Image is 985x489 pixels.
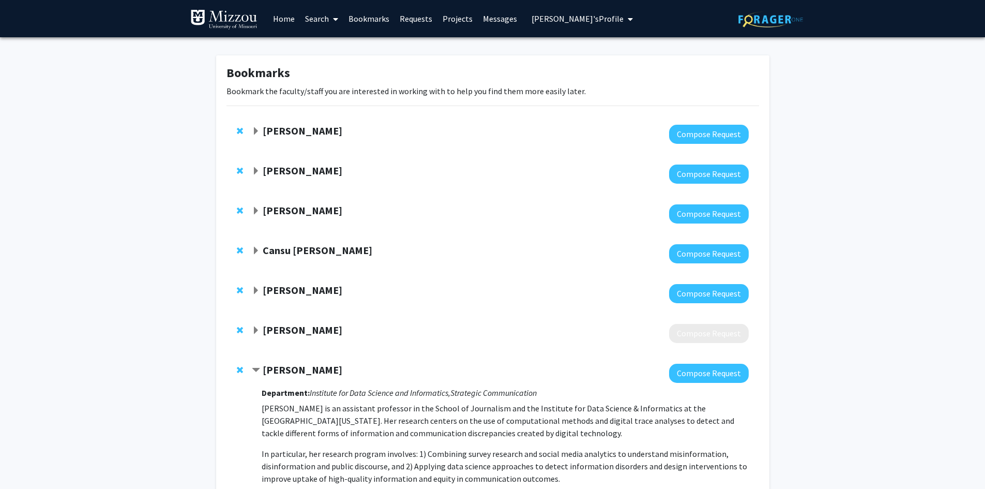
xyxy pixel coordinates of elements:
[669,364,749,383] button: Compose Request to Chau Tong
[190,9,257,30] img: University of Missouri Logo
[310,388,450,398] i: Institute for Data Science and Informatics,
[669,204,749,224] button: Compose Request to Allison Anbari
[8,442,44,481] iframe: Chat
[252,366,260,375] span: Contract Chau Tong Bookmark
[262,402,748,439] p: [PERSON_NAME] is an assistant professor in the School of Journalism and the Institute for Data Sc...
[262,388,310,398] strong: Department:
[252,207,260,215] span: Expand Allison Anbari Bookmark
[268,1,300,37] a: Home
[252,167,260,175] span: Expand Allison Pease Bookmark
[237,326,243,334] span: Remove Amber Smith from bookmarks
[669,284,749,303] button: Compose Request to Sarah Humfeld
[237,206,243,215] span: Remove Allison Anbari from bookmarks
[226,85,759,97] p: Bookmark the faculty/staff you are interested in working with to help you find them more easily l...
[263,164,342,177] strong: [PERSON_NAME]
[669,244,749,263] button: Compose Request to Cansu Agca
[669,125,749,144] button: Compose Request to Peter Cornish
[252,247,260,255] span: Expand Cansu Agca Bookmark
[263,323,342,336] strong: [PERSON_NAME]
[226,66,759,81] h1: Bookmarks
[263,124,342,137] strong: [PERSON_NAME]
[237,366,243,374] span: Remove Chau Tong from bookmarks
[252,327,260,335] span: Expand Amber Smith Bookmark
[237,286,243,294] span: Remove Sarah Humfeld from bookmarks
[237,127,243,135] span: Remove Peter Cornish from bookmarks
[343,1,395,37] a: Bookmarks
[252,127,260,136] span: Expand Peter Cornish Bookmark
[263,284,342,297] strong: [PERSON_NAME]
[738,11,803,27] img: ForagerOne Logo
[237,246,243,255] span: Remove Cansu Agca from bookmarks
[263,244,372,257] strong: Cansu [PERSON_NAME]
[450,388,537,398] i: Strategic Communication
[395,1,437,37] a: Requests
[532,13,624,24] span: [PERSON_NAME]'s Profile
[252,287,260,295] span: Expand Sarah Humfeld Bookmark
[262,448,748,485] p: In particular, her research program involves: 1) Combining survey research and social media analy...
[263,204,342,217] strong: [PERSON_NAME]
[263,363,342,376] strong: [PERSON_NAME]
[669,165,749,184] button: Compose Request to Allison Pease
[237,167,243,175] span: Remove Allison Pease from bookmarks
[437,1,478,37] a: Projects
[300,1,343,37] a: Search
[669,324,749,343] button: Compose Request to Amber Smith
[478,1,522,37] a: Messages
